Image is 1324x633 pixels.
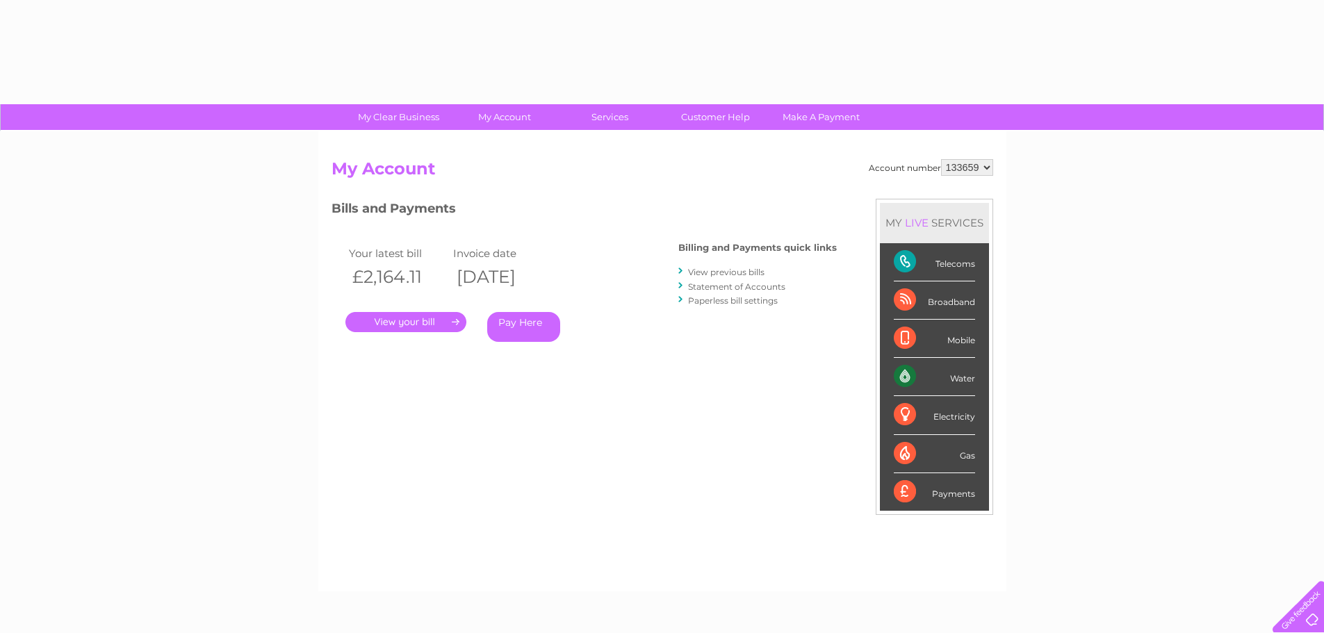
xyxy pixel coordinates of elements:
a: Services [553,104,667,130]
a: . [345,312,466,332]
h2: My Account [332,159,993,186]
div: Gas [894,435,975,473]
a: Statement of Accounts [688,281,785,292]
div: LIVE [902,216,931,229]
th: £2,164.11 [345,263,450,291]
h4: Billing and Payments quick links [678,242,837,253]
h3: Bills and Payments [332,199,837,223]
a: Make A Payment [764,104,878,130]
a: Paperless bill settings [688,295,778,306]
div: Payments [894,473,975,511]
a: View previous bills [688,267,765,277]
div: MY SERVICES [880,203,989,242]
div: Account number [869,159,993,176]
div: Water [894,358,975,396]
div: Telecoms [894,243,975,281]
div: Mobile [894,320,975,358]
div: Electricity [894,396,975,434]
th: [DATE] [450,263,554,291]
a: Pay Here [487,312,560,342]
a: My Account [447,104,562,130]
div: Broadband [894,281,975,320]
td: Your latest bill [345,244,450,263]
td: Invoice date [450,244,554,263]
a: Customer Help [658,104,773,130]
a: My Clear Business [341,104,456,130]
